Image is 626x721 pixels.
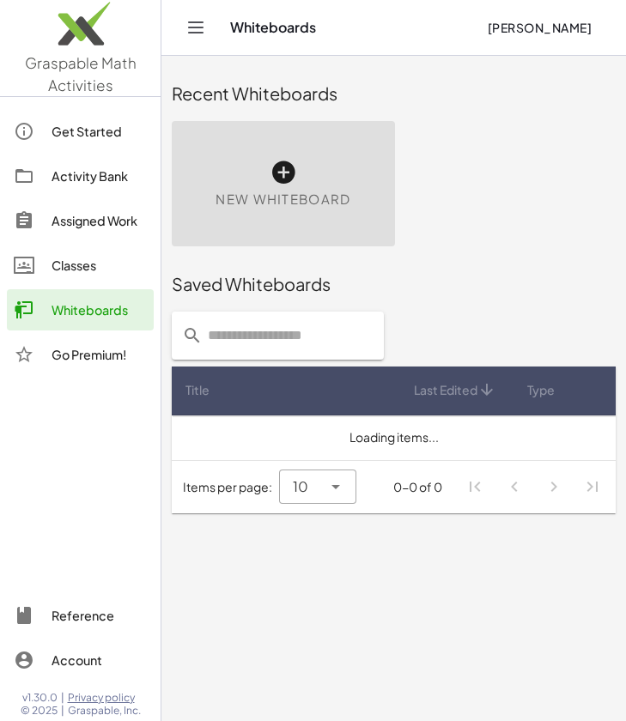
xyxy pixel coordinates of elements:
span: Graspable Math Activities [25,53,137,94]
i: prepended action [182,325,203,346]
div: Activity Bank [52,166,147,186]
span: | [61,704,64,718]
div: Classes [52,255,147,276]
span: Items per page: [183,478,279,496]
a: Assigned Work [7,200,154,241]
button: [PERSON_NAME] [473,12,605,43]
div: Saved Whiteboards [172,272,616,296]
span: v1.30.0 [22,691,58,705]
div: Account [52,650,147,670]
span: Title [185,381,210,399]
div: Recent Whiteboards [172,82,616,106]
a: Reference [7,595,154,636]
span: [PERSON_NAME] [487,20,592,35]
span: Type [527,381,555,399]
span: New Whiteboard [216,190,350,209]
div: 0-0 of 0 [393,478,442,496]
div: Go Premium! [52,344,147,365]
div: Get Started [52,121,147,142]
nav: Pagination Navigation [456,468,612,507]
span: © 2025 [21,704,58,718]
div: Assigned Work [52,210,147,231]
a: Privacy policy [68,691,141,705]
button: Toggle navigation [182,14,210,41]
a: Whiteboards [7,289,154,330]
a: Classes [7,245,154,286]
span: | [61,691,64,705]
div: Whiteboards [52,300,147,320]
span: Last Edited [414,381,477,399]
a: Get Started [7,111,154,152]
a: Account [7,639,154,681]
span: 10 [293,476,308,497]
div: Reference [52,605,147,626]
td: Loading items... [172,415,616,460]
a: Activity Bank [7,155,154,197]
span: Graspable, Inc. [68,704,141,718]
